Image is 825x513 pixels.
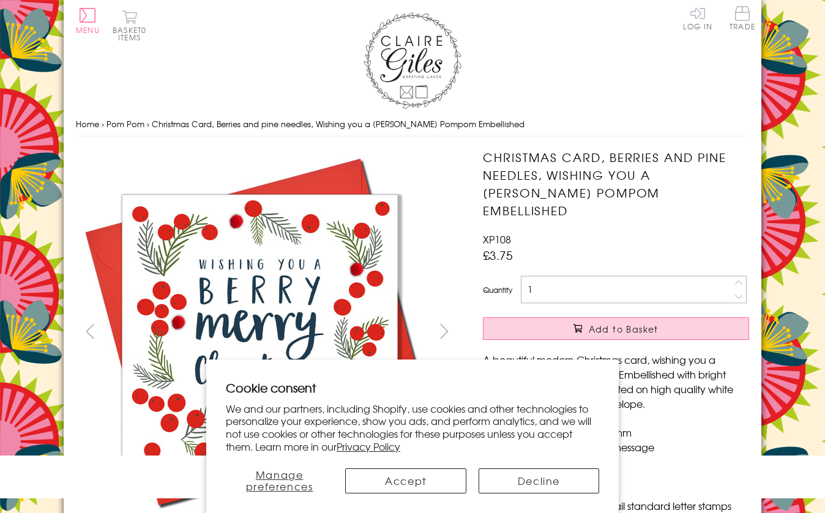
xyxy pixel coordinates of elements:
a: Home [76,118,99,130]
li: Can be sent with Royal Mail standard letter stamps [495,498,749,513]
nav: breadcrumbs [76,112,749,137]
li: Blank inside for your own message [495,440,749,454]
button: prev [76,317,103,345]
h2: Cookie consent [226,379,599,396]
a: Pom Pom [106,118,144,130]
button: next [431,317,458,345]
button: Manage preferences [226,468,333,493]
p: We and our partners, including Shopify, use cookies and other technologies to personalize your ex... [226,402,599,453]
span: £3.75 [483,246,513,264]
span: XP108 [483,232,511,246]
span: › [102,118,104,130]
button: Accept [345,468,466,493]
span: Menu [76,24,100,35]
img: Claire Giles Greetings Cards [364,12,461,109]
a: Log In [683,6,712,30]
span: 0 items [118,24,146,43]
span: Christmas Card, Berries and pine needles, Wishing you a [PERSON_NAME] Pompom Embellished [152,118,524,130]
li: Dimensions: 150mm x 150mm [495,425,749,440]
button: Decline [479,468,599,493]
button: Add to Basket [483,317,749,340]
a: Privacy Policy [337,439,400,454]
h1: Christmas Card, Berries and pine needles, Wishing you a [PERSON_NAME] Pompom Embellished [483,149,749,219]
p: A beautiful modern Christmas card, wishing you a '[PERSON_NAME] Christmas'. Embellished with brig... [483,352,749,411]
span: › [147,118,149,130]
button: Menu [76,8,100,34]
span: Trade [730,6,755,30]
span: Manage preferences [246,467,313,493]
li: Printed in the U.K on quality 350gsm board [495,454,749,469]
span: Add to Basket [589,323,659,335]
a: Trade [730,6,755,32]
label: Quantity [483,284,512,295]
button: Basket0 items [113,10,146,41]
